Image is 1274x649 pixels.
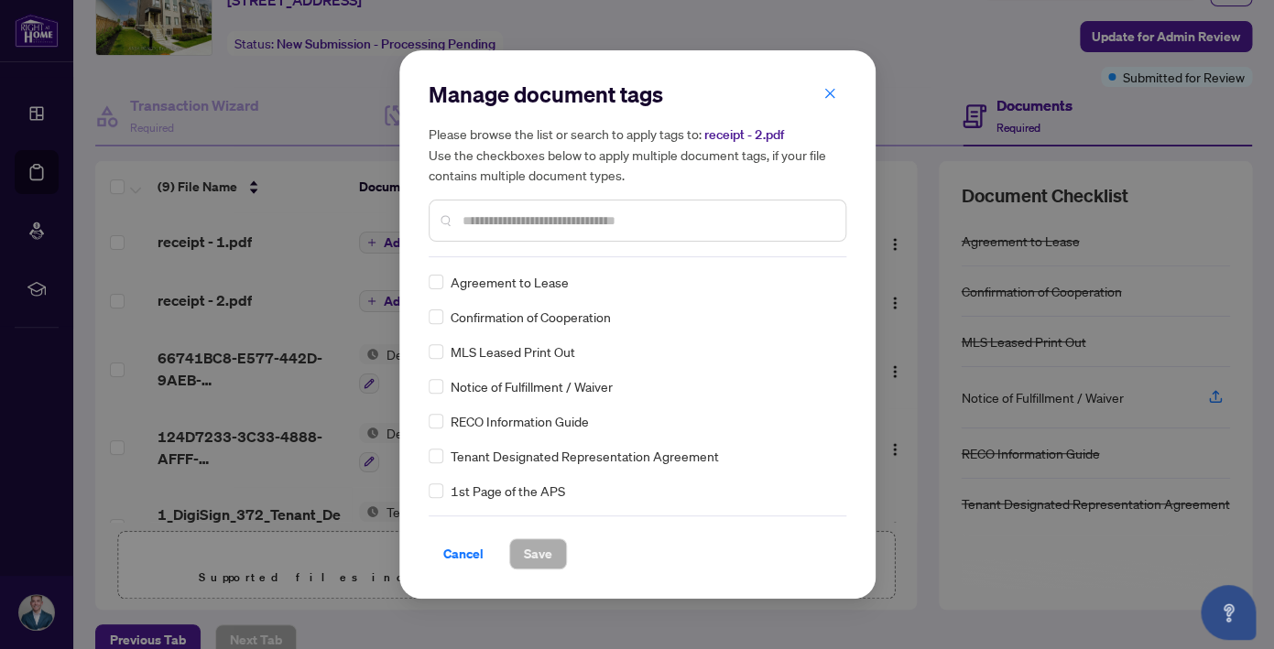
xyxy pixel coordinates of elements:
span: Notice of Fulfillment / Waiver [451,376,613,396]
span: 1st Page of the APS [451,481,565,501]
span: MLS Leased Print Out [451,341,575,362]
button: Open asap [1201,585,1256,640]
button: Cancel [429,538,498,569]
button: Save [509,538,567,569]
span: receipt - 2.pdf [704,126,784,143]
h5: Please browse the list or search to apply tags to: Use the checkboxes below to apply multiple doc... [429,124,846,185]
span: Tenant Designated Representation Agreement [451,446,719,466]
span: Agreement to Lease [451,272,569,292]
h2: Manage document tags [429,80,846,109]
span: RECO Information Guide [451,411,589,431]
span: close [823,87,836,100]
span: Cancel [443,539,484,568]
span: Confirmation of Cooperation [451,307,611,327]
